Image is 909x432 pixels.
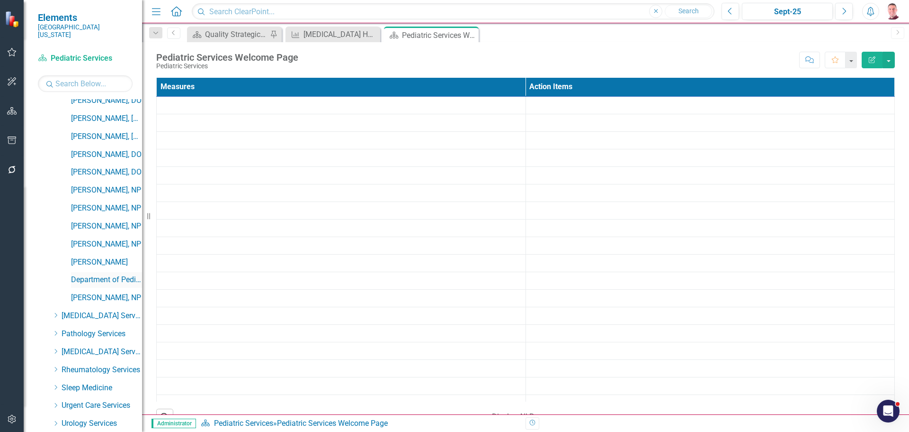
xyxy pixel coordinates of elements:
a: [PERSON_NAME], NP [71,221,142,232]
div: Pediatric Services Welcome Page [156,52,298,63]
div: » [201,418,518,429]
a: [PERSON_NAME], DO [71,167,142,178]
a: [PERSON_NAME], DO [71,95,142,106]
input: Search Below... [38,75,133,92]
img: ClearPoint Strategy [5,10,21,27]
span: Search [678,7,699,15]
a: Quality Strategic Value Dashboard [189,28,267,40]
a: [MEDICAL_DATA] Services [62,347,142,358]
input: Search ClearPoint... [192,3,714,20]
a: [PERSON_NAME], NP [71,293,142,303]
a: Urgent Care Services [62,400,142,411]
a: Pediatric Services [214,419,273,428]
a: [PERSON_NAME] [71,257,142,268]
a: [PERSON_NAME], NP [71,203,142,214]
a: [MEDICAL_DATA] Services [62,311,142,322]
a: Sleep Medicine [62,383,142,394]
div: [MEDICAL_DATA] HgA1C Poor Control: MIPS Measure [303,28,378,40]
a: [PERSON_NAME], [GEOGRAPHIC_DATA] [71,113,142,124]
span: Administrator [151,419,196,428]
a: [PERSON_NAME], [GEOGRAPHIC_DATA] [71,131,142,142]
iframe: Intercom live chat [877,400,900,423]
a: Department of Pediatrics Dashboard [71,275,142,285]
a: [PERSON_NAME], DO [71,149,142,160]
a: Urology Services [62,418,142,429]
a: Pathology Services [62,329,142,340]
div: Pediatric Services Welcome Page [277,419,388,428]
div: Quality Strategic Value Dashboard [205,28,267,40]
button: Search [665,5,712,18]
div: Pediatric Services [156,63,298,70]
a: [PERSON_NAME], NP [71,185,142,196]
span: Elements [38,12,133,23]
button: Sept-25 [742,3,833,20]
a: Pediatric Services [38,53,133,64]
a: [MEDICAL_DATA] HgA1C Poor Control: MIPS Measure [288,28,378,40]
small: [GEOGRAPHIC_DATA][US_STATE] [38,23,133,39]
div: Pediatric Services Welcome Page [402,29,476,41]
div: Sept-25 [745,6,829,18]
img: David Richard [884,3,901,20]
a: Rheumatology Services [62,365,142,376]
a: [PERSON_NAME], NP [71,239,142,250]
